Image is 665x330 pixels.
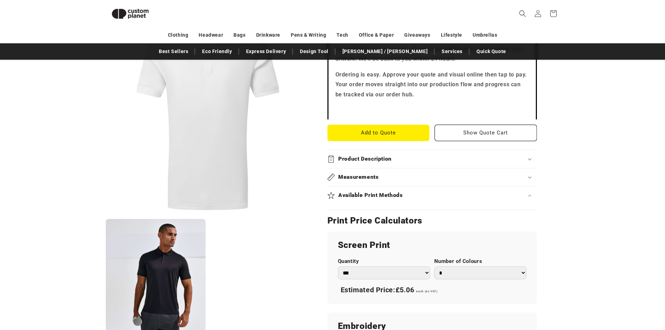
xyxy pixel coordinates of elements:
span: each (ex VAT) [416,289,437,293]
button: Show Quote Cart [435,125,537,141]
a: [PERSON_NAME] / [PERSON_NAME] [339,45,431,58]
label: Number of Colours [434,258,526,265]
h2: Screen Print [338,240,526,251]
a: Clothing [168,29,189,41]
img: Custom Planet [106,3,155,25]
a: Umbrellas [473,29,497,41]
h2: Available Print Methods [338,192,403,199]
a: Tech [337,29,348,41]
h2: Product Description [338,155,392,163]
a: Services [438,45,466,58]
a: Office & Paper [359,29,394,41]
a: Headwear [199,29,223,41]
a: Pens & Writing [291,29,326,41]
a: Eco Friendly [199,45,235,58]
label: Quantity [338,258,430,265]
a: Drinkware [256,29,280,41]
a: Best Sellers [155,45,192,58]
summary: Available Print Methods [327,186,537,204]
a: Bags [234,29,245,41]
summary: Search [515,6,530,21]
span: £5.06 [396,286,414,294]
summary: Measurements [327,168,537,186]
a: Express Delivery [243,45,290,58]
a: Design Tool [296,45,332,58]
iframe: Chat Widget [548,255,665,330]
a: Lifestyle [441,29,462,41]
iframe: Customer reviews powered by Trustpilot [335,105,529,112]
a: Quick Quote [473,45,510,58]
h2: Print Price Calculators [327,215,537,226]
summary: Product Description [327,150,537,168]
strong: Ordering is easy. Approve your quote and visual online then tap to pay. Your order moves straight... [335,71,527,98]
a: Giveaways [404,29,430,41]
div: Estimated Price: [338,283,526,298]
h2: Measurements [338,174,379,181]
button: Add to Quote [327,125,430,141]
